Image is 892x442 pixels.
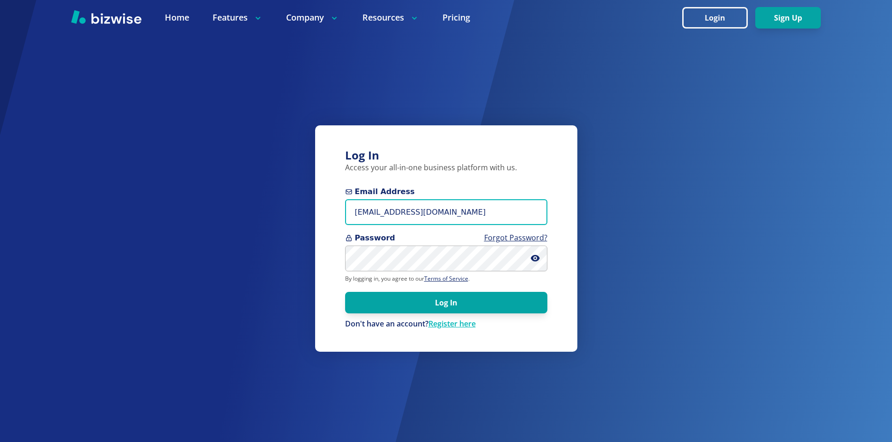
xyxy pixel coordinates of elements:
p: Resources [362,12,419,23]
button: Sign Up [755,7,821,29]
a: Terms of Service [424,275,468,283]
a: Home [165,12,189,23]
a: Register here [428,319,476,329]
a: Forgot Password? [484,232,547,243]
span: Password [345,232,547,244]
img: Bizwise Logo [71,10,141,24]
a: Login [682,14,755,22]
p: Company [286,12,339,23]
button: Log In [345,292,547,313]
p: Features [213,12,263,23]
p: Don't have an account? [345,319,547,329]
input: you@example.com [345,199,547,225]
button: Login [682,7,748,29]
h3: Log In [345,148,547,163]
p: By logging in, you agree to our . [345,275,547,283]
a: Sign Up [755,14,821,22]
span: Email Address [345,186,547,197]
a: Pricing [442,12,470,23]
p: Access your all-in-one business platform with us. [345,163,547,173]
div: Don't have an account?Register here [345,319,547,329]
